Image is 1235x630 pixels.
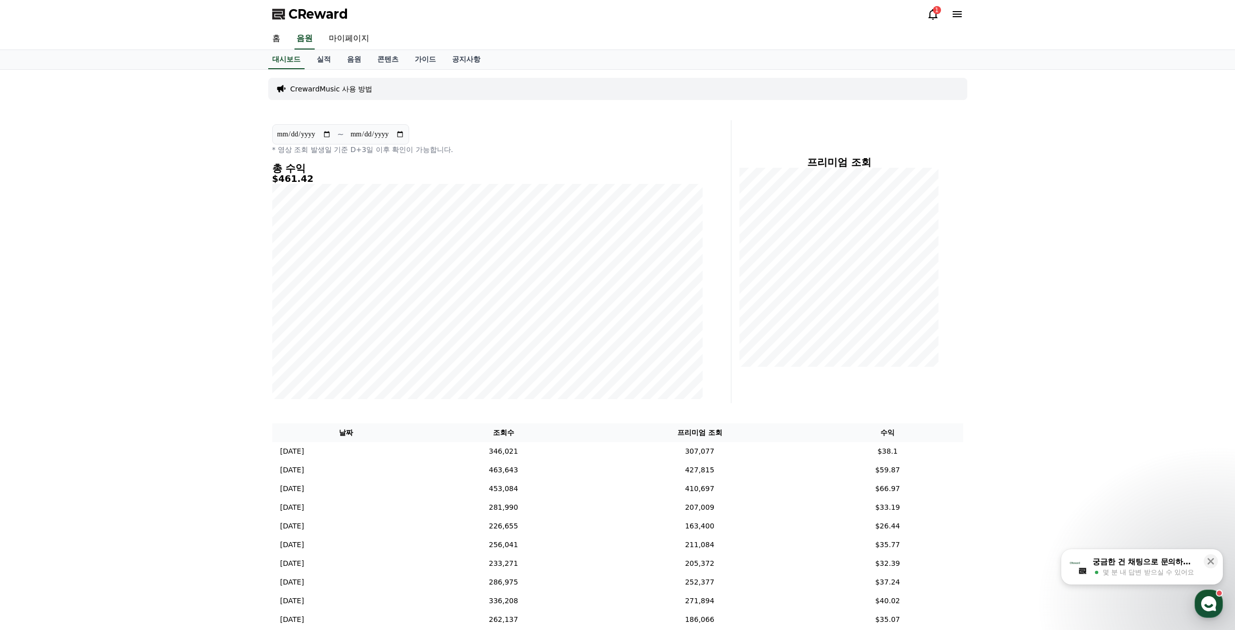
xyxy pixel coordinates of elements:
td: 286,975 [420,573,587,592]
td: 186,066 [587,610,812,629]
td: 463,643 [420,461,587,479]
span: CReward [288,6,348,22]
th: 프리미엄 조회 [587,423,812,442]
a: 음원 [339,50,369,69]
td: $33.19 [812,498,963,517]
td: 262,137 [420,610,587,629]
p: [DATE] [280,596,304,606]
td: $38.1 [812,442,963,461]
td: 336,208 [420,592,587,610]
h4: 총 수익 [272,163,703,174]
td: 252,377 [587,573,812,592]
p: [DATE] [280,577,304,588]
td: 233,271 [420,554,587,573]
a: 대시보드 [268,50,305,69]
a: 음원 [294,28,315,50]
p: [DATE] [280,465,304,475]
td: $40.02 [812,592,963,610]
a: 마이페이지 [321,28,377,50]
td: 226,655 [420,517,587,536]
td: 163,400 [587,517,812,536]
td: 453,084 [420,479,587,498]
p: ~ [337,128,344,140]
p: * 영상 조회 발생일 기준 D+3일 이후 확인이 가능합니다. [272,144,703,155]
th: 조회수 [420,423,587,442]
td: $26.44 [812,517,963,536]
td: $35.77 [812,536,963,554]
p: [DATE] [280,446,304,457]
h5: $461.42 [272,174,703,184]
a: 공지사항 [444,50,488,69]
p: [DATE] [280,558,304,569]
p: [DATE] [280,502,304,513]
a: CrewardMusic 사용 방법 [290,84,373,94]
p: [DATE] [280,614,304,625]
td: 410,697 [587,479,812,498]
a: 가이드 [407,50,444,69]
a: 콘텐츠 [369,50,407,69]
p: [DATE] [280,483,304,494]
td: 211,084 [587,536,812,554]
a: 홈 [264,28,288,50]
td: $59.87 [812,461,963,479]
td: $32.39 [812,554,963,573]
td: $35.07 [812,610,963,629]
p: [DATE] [280,521,304,531]
td: 307,077 [587,442,812,461]
td: $66.97 [812,479,963,498]
a: CReward [272,6,348,22]
td: 256,041 [420,536,587,554]
td: 281,990 [420,498,587,517]
h4: 프리미엄 조회 [739,157,939,168]
th: 날짜 [272,423,420,442]
td: 346,021 [420,442,587,461]
a: 1 [927,8,939,20]
td: 207,009 [587,498,812,517]
th: 수익 [812,423,963,442]
td: $37.24 [812,573,963,592]
a: 실적 [309,50,339,69]
p: [DATE] [280,540,304,550]
td: 205,372 [587,554,812,573]
td: 271,894 [587,592,812,610]
div: 1 [933,6,941,14]
td: 427,815 [587,461,812,479]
